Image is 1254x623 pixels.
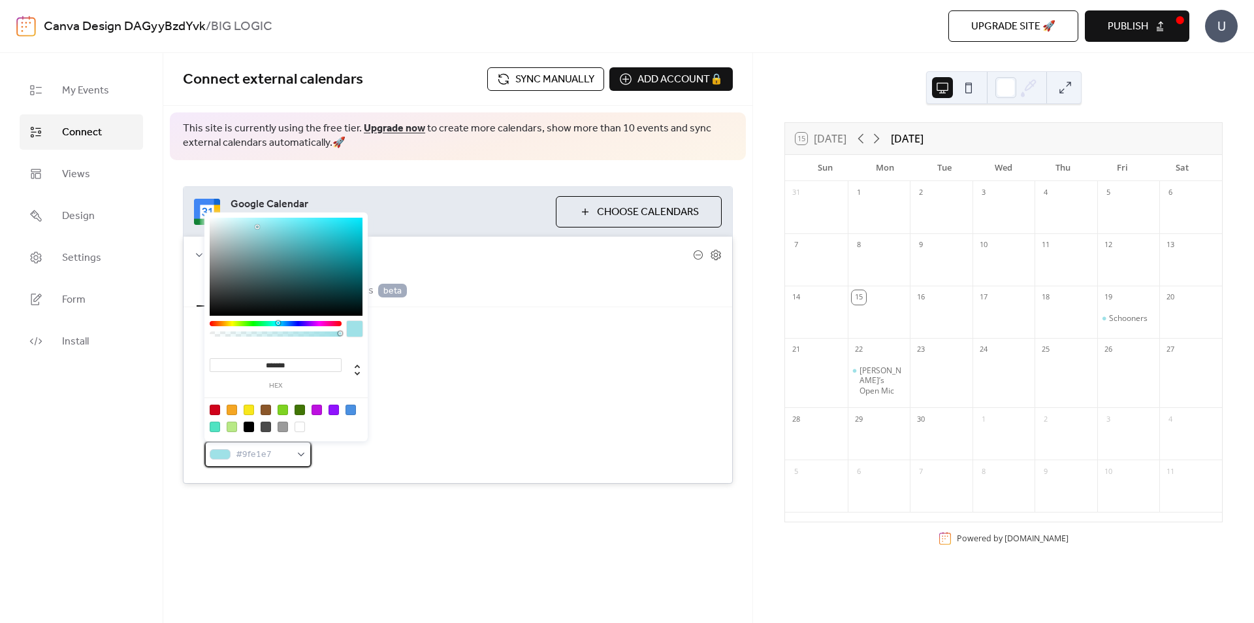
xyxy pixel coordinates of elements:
[1108,19,1148,35] span: Publish
[208,248,693,263] span: Big Logic
[976,290,991,305] div: 17
[329,405,339,415] div: #9013FE
[1205,10,1238,42] div: U
[796,155,855,181] div: Sun
[62,83,109,99] span: My Events
[20,240,143,275] a: Settings
[295,422,305,432] div: #FFFFFF
[976,343,991,357] div: 24
[914,155,974,181] div: Tue
[183,65,363,94] span: Connect external calendars
[211,14,272,39] b: BIG LOGIC
[957,533,1069,544] div: Powered by
[20,198,143,233] a: Design
[206,14,211,39] b: /
[227,405,237,415] div: #F5A623
[515,72,594,88] span: Sync manually
[378,284,407,297] span: beta
[1005,533,1069,544] a: [DOMAIN_NAME]
[848,365,910,396] div: Johnny’s Open Mic
[244,405,254,415] div: #F8E71C
[227,422,237,432] div: #B8E986
[487,67,604,91] button: Sync manually
[789,186,803,200] div: 31
[62,125,102,141] span: Connect
[194,199,220,225] img: google
[1101,464,1116,479] div: 10
[1101,412,1116,426] div: 3
[1038,412,1053,426] div: 2
[340,283,407,299] span: Images
[976,186,991,200] div: 3
[62,292,86,308] span: Form
[789,290,803,305] div: 14
[976,412,991,426] div: 1
[1038,290,1053,305] div: 18
[62,167,90,182] span: Views
[1163,343,1178,357] div: 27
[914,412,928,426] div: 30
[312,405,322,415] div: #BD10E0
[971,19,1055,35] span: Upgrade site 🚀
[1038,343,1053,357] div: 25
[20,73,143,108] a: My Events
[852,238,866,252] div: 8
[914,290,928,305] div: 16
[210,405,220,415] div: #D0021B
[231,197,545,212] span: Google Calendar
[789,412,803,426] div: 28
[914,186,928,200] div: 2
[1038,464,1053,479] div: 9
[789,343,803,357] div: 21
[852,412,866,426] div: 29
[852,290,866,305] div: 15
[976,464,991,479] div: 8
[1101,238,1116,252] div: 12
[1101,290,1116,305] div: 19
[210,422,220,432] div: #50E3C2
[197,273,257,307] button: Settings
[597,205,699,220] span: Choose Calendars
[210,382,342,390] label: hex
[261,422,271,432] div: #4A4A4A
[1097,313,1160,324] div: Schooners
[976,238,991,252] div: 10
[1101,186,1116,200] div: 5
[20,156,143,192] a: Views
[852,464,866,479] div: 6
[295,405,305,415] div: #417505
[1163,238,1178,252] div: 13
[1163,290,1178,305] div: 20
[1163,412,1178,426] div: 4
[20,114,143,150] a: Connect
[914,238,928,252] div: 9
[556,196,722,227] button: Choose Calendars
[244,422,254,432] div: #000000
[914,464,928,479] div: 7
[852,343,866,357] div: 22
[860,365,905,396] div: [PERSON_NAME]’s Open Mic
[1163,186,1178,200] div: 6
[278,405,288,415] div: #7ED321
[236,447,291,463] span: #9fe1e7
[16,16,36,37] img: logo
[789,464,803,479] div: 5
[62,209,95,224] span: Design
[1109,313,1148,324] div: Schooners
[261,405,271,415] div: #8B572A
[20,324,143,359] a: Install
[1085,10,1189,42] button: Publish
[855,155,914,181] div: Mon
[1163,464,1178,479] div: 11
[1033,155,1093,181] div: Thu
[183,122,733,151] span: This site is currently using the free tier. to create more calendars, show more than 10 events an...
[364,118,425,139] a: Upgrade now
[62,250,101,266] span: Settings
[44,14,206,39] a: Canva Design DAGyyBzdYvk
[891,131,924,146] div: [DATE]
[1038,238,1053,252] div: 11
[1152,155,1212,181] div: Sat
[1038,186,1053,200] div: 4
[1101,343,1116,357] div: 26
[948,10,1078,42] button: Upgrade site 🚀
